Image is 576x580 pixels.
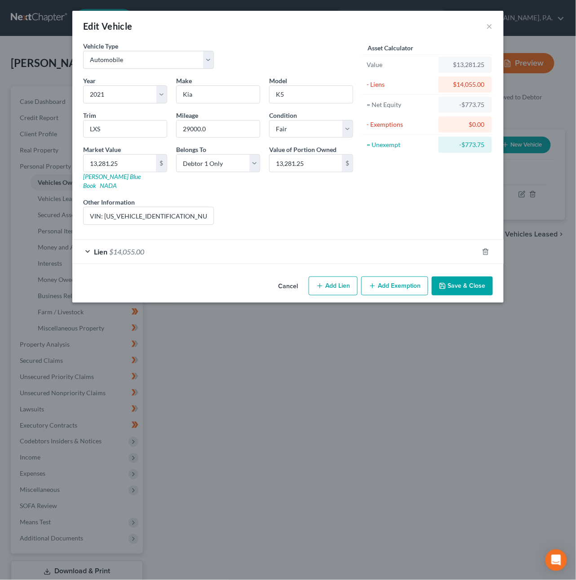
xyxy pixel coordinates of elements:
[446,80,485,89] div: $14,055.00
[100,182,117,189] a: NADA
[367,80,434,89] div: - Liens
[83,145,121,154] label: Market Value
[367,60,434,69] div: Value
[84,207,213,224] input: (optional)
[83,197,135,207] label: Other Information
[83,111,96,120] label: Trim
[309,277,358,295] button: Add Lien
[84,120,167,138] input: ex. LS, LT, etc
[83,41,118,51] label: Vehicle Type
[446,120,485,129] div: $0.00
[84,155,156,172] input: 0.00
[368,43,413,53] label: Asset Calculator
[270,155,342,172] input: 0.00
[367,120,434,129] div: - Exemptions
[177,86,260,103] input: ex. Nissan
[156,155,167,172] div: $
[269,76,287,85] label: Model
[269,145,337,154] label: Value of Portion Owned
[446,140,485,149] div: -$773.75
[545,549,567,571] div: Open Intercom Messenger
[446,60,485,69] div: $13,281.25
[94,247,107,256] span: Lien
[176,146,206,153] span: Belongs To
[177,120,260,138] input: --
[446,100,485,109] div: -$773.75
[176,111,198,120] label: Mileage
[83,76,96,85] label: Year
[361,277,428,295] button: Add Exemption
[269,111,297,120] label: Condition
[176,77,192,85] span: Make
[487,21,493,31] button: ×
[367,100,434,109] div: = Net Equity
[270,86,353,103] input: ex. Altima
[271,277,305,295] button: Cancel
[83,173,141,189] a: [PERSON_NAME] Blue Book
[109,247,144,256] span: $14,055.00
[83,20,133,32] div: Edit Vehicle
[342,155,353,172] div: $
[367,140,434,149] div: = Unexempt
[432,277,493,295] button: Save & Close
